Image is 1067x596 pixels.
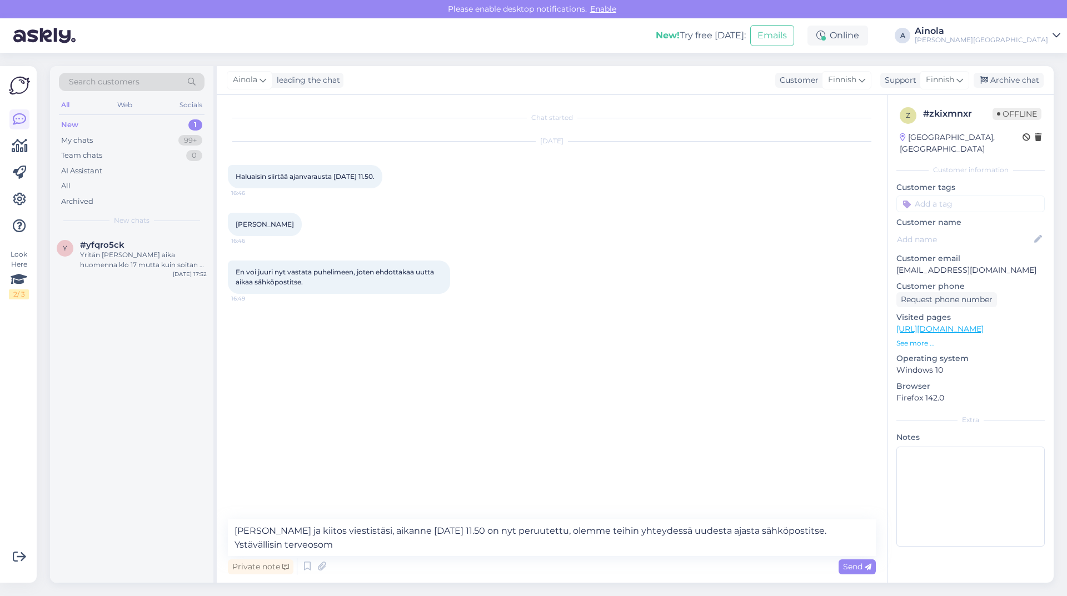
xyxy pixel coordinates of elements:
[880,74,916,86] div: Support
[188,119,202,131] div: 1
[896,217,1045,228] p: Customer name
[775,74,819,86] div: Customer
[228,559,293,574] div: Private note
[236,172,375,181] span: Haluaisin siirtää ajanvarausta [DATE] 11.50.
[896,165,1045,175] div: Customer information
[906,111,910,119] span: z
[177,98,205,112] div: Socials
[896,196,1045,212] input: Add a tag
[587,4,620,14] span: Enable
[69,76,139,88] span: Search customers
[896,292,997,307] div: Request phone number
[61,196,93,207] div: Archived
[915,36,1048,44] div: [PERSON_NAME][GEOGRAPHIC_DATA]
[974,73,1044,88] div: Archive chat
[896,415,1045,425] div: Extra
[896,338,1045,348] p: See more ...
[236,268,436,286] span: En voi juuri nyt vastata puhelimeen, joten ehdottakaa uutta aikaa sähköpostitse.
[896,392,1045,404] p: Firefox 142.0
[272,74,340,86] div: leading the chat
[61,135,93,146] div: My chats
[828,74,856,86] span: Finnish
[896,281,1045,292] p: Customer phone
[896,364,1045,376] p: Windows 10
[115,98,134,112] div: Web
[173,270,207,278] div: [DATE] 17:52
[231,294,273,303] span: 16:49
[656,29,746,42] div: Try free [DATE]:
[61,150,102,161] div: Team chats
[9,249,29,299] div: Look Here
[9,75,30,96] img: Askly Logo
[895,28,910,43] div: A
[59,98,72,112] div: All
[9,289,29,299] div: 2 / 3
[231,189,273,197] span: 16:46
[900,132,1023,155] div: [GEOGRAPHIC_DATA], [GEOGRAPHIC_DATA]
[926,74,954,86] span: Finnish
[896,353,1045,364] p: Operating system
[228,136,876,146] div: [DATE]
[896,253,1045,264] p: Customer email
[843,562,871,572] span: Send
[233,74,257,86] span: Ainola
[896,264,1045,276] p: [EMAIL_ADDRESS][DOMAIN_NAME]
[896,182,1045,193] p: Customer tags
[61,166,102,177] div: AI Assistant
[896,324,984,334] a: [URL][DOMAIN_NAME]
[897,233,1032,246] input: Add name
[61,181,71,192] div: All
[915,27,1048,36] div: Ainola
[80,240,124,250] span: #yfqro5ck
[923,107,993,121] div: # zkixmnxr
[656,30,680,41] b: New!
[896,380,1045,392] p: Browser
[114,216,149,226] span: New chats
[896,312,1045,323] p: Visited pages
[896,432,1045,443] p: Notes
[228,519,876,556] textarea: [PERSON_NAME] ja kiitos viestistäsi, aikanne [DATE] 11.50 on nyt peruutettu, olemme teihin yhteyd...
[186,150,202,161] div: 0
[61,119,78,131] div: New
[63,244,67,252] span: y
[915,27,1060,44] a: Ainola[PERSON_NAME][GEOGRAPHIC_DATA]
[750,25,794,46] button: Emails
[228,113,876,123] div: Chat started
[231,237,273,245] span: 16:46
[80,250,207,270] div: Yritän [PERSON_NAME] aika huomenna klo 17 mutta kuin soitan ei vastaus
[236,220,294,228] span: [PERSON_NAME]
[178,135,202,146] div: 99+
[993,108,1041,120] span: Offline
[807,26,868,46] div: Online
